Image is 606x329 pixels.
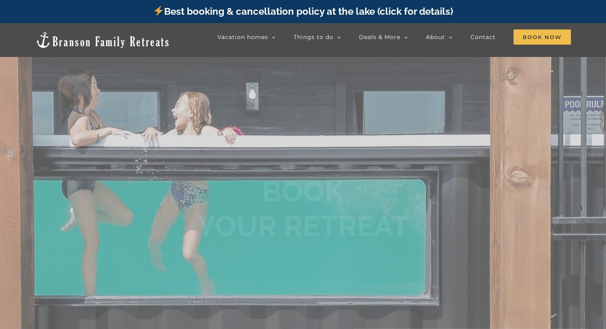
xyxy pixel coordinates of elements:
[514,29,571,45] a: Book Now
[471,34,496,40] span: Contact
[153,6,453,17] a: Best booking & cancellation policy at the lake (click for details)
[359,29,408,45] a: Deals & More
[218,29,571,45] nav: Main Menu
[294,29,341,45] a: Things to do
[471,29,496,45] a: Contact
[426,29,453,45] a: About
[154,6,163,16] img: ⚡️
[218,29,276,45] a: Vacation homes
[197,174,409,243] b: BOOK YOUR RETREAT
[35,31,170,49] img: Branson Family Retreats Logo
[294,34,333,40] span: Things to do
[359,34,400,40] span: Deals & More
[218,34,268,40] span: Vacation homes
[426,34,445,40] span: About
